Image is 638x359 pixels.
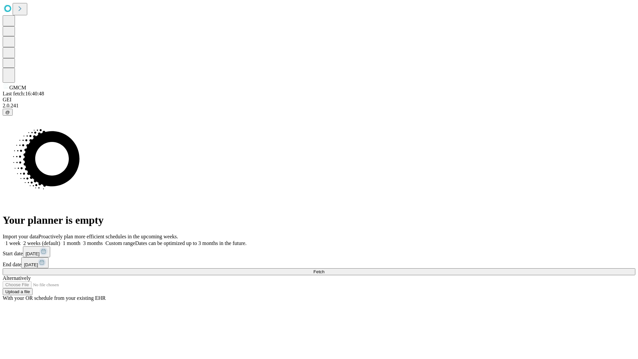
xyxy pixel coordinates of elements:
[24,262,38,267] span: [DATE]
[3,109,13,116] button: @
[21,257,49,268] button: [DATE]
[9,85,26,90] span: GMCM
[23,246,50,257] button: [DATE]
[135,240,247,246] span: Dates can be optimized up to 3 months in the future.
[3,103,635,109] div: 2.0.241
[105,240,135,246] span: Custom range
[5,110,10,115] span: @
[3,91,44,96] span: Last fetch: 16:40:48
[313,269,324,274] span: Fetch
[3,275,31,281] span: Alternatively
[5,240,21,246] span: 1 week
[26,251,40,256] span: [DATE]
[3,234,39,239] span: Import your data
[3,268,635,275] button: Fetch
[83,240,103,246] span: 3 months
[3,97,635,103] div: GEI
[3,295,106,301] span: With your OR schedule from your existing EHR
[3,246,635,257] div: Start date
[3,257,635,268] div: End date
[63,240,80,246] span: 1 month
[23,240,60,246] span: 2 weeks (default)
[3,214,635,226] h1: Your planner is empty
[3,288,33,295] button: Upload a file
[39,234,178,239] span: Proactively plan more efficient schedules in the upcoming weeks.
